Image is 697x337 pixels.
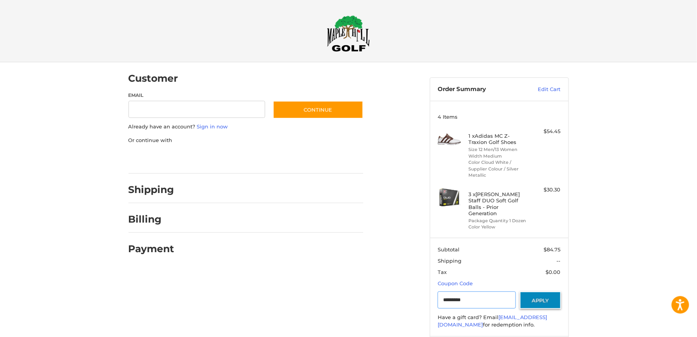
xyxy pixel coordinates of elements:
img: Maple Hill Golf [327,15,370,52]
a: Sign in now [197,123,228,130]
span: $0.00 [546,269,561,275]
p: Or continue with [128,137,363,144]
h2: Customer [128,72,178,84]
span: Shipping [438,258,461,264]
a: Edit Cart [521,86,561,93]
h3: Order Summary [438,86,521,93]
span: -- [557,258,561,264]
span: Subtotal [438,246,459,253]
a: Coupon Code [438,280,473,286]
h4: 3 x [PERSON_NAME] Staff DUO Soft Golf Balls - Prior Generation [468,191,528,216]
button: Continue [273,101,363,119]
span: Tax [438,269,447,275]
iframe: Google Customer Reviews [633,316,697,337]
iframe: PayPal-paypal [126,152,184,166]
button: Apply [520,291,561,309]
li: Width Medium [468,153,528,160]
div: Have a gift card? Email for redemption info. [438,314,561,329]
div: $54.45 [530,128,561,135]
iframe: PayPal-venmo [258,152,316,166]
li: Color Yellow [468,224,528,230]
h2: Shipping [128,184,174,196]
div: $30.30 [530,186,561,194]
li: Package Quantity 1 Dozen [468,218,528,224]
h4: 1 x Adidas MC Z-Traxion Golf Shoes [468,133,528,146]
li: Color Cloud White / Supplier Colour / Silver Metallic [468,159,528,179]
input: Gift Certificate or Coupon Code [438,291,516,309]
h3: 4 Items [438,114,561,120]
iframe: PayPal-paylater [192,152,250,166]
p: Already have an account? [128,123,363,131]
h2: Billing [128,213,174,225]
h2: Payment [128,243,174,255]
span: $84.75 [544,246,561,253]
label: Email [128,92,266,99]
li: Size 12 Men/13 Women [468,146,528,153]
